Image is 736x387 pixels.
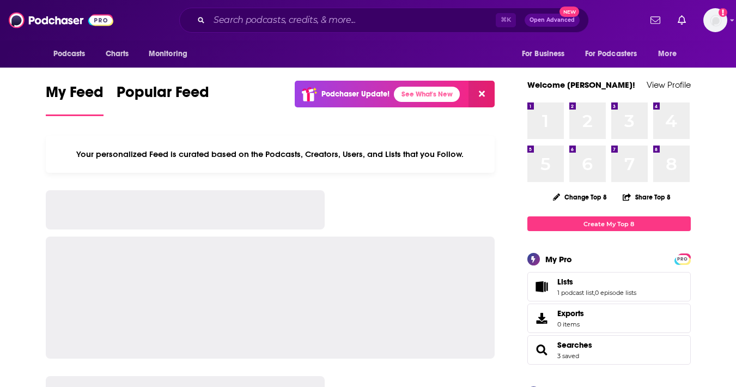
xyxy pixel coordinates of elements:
span: 0 items [557,321,584,328]
button: Change Top 8 [546,190,614,204]
span: Lists [527,272,691,301]
a: 3 saved [557,352,579,360]
button: Show profile menu [703,8,727,32]
span: Monitoring [149,46,187,62]
a: Lists [557,277,636,287]
a: My Feed [46,83,104,116]
button: open menu [650,44,690,64]
span: Popular Feed [117,83,209,108]
div: Search podcasts, credits, & more... [179,8,589,33]
span: New [559,7,579,17]
button: open menu [141,44,202,64]
span: For Podcasters [585,46,637,62]
img: Podchaser - Follow, Share and Rate Podcasts [9,10,113,31]
span: Exports [531,311,553,326]
a: Show notifications dropdown [673,11,690,29]
a: See What's New [394,87,460,102]
svg: Add a profile image [719,8,727,17]
img: User Profile [703,8,727,32]
button: open menu [46,44,100,64]
a: View Profile [647,80,691,90]
button: open menu [578,44,653,64]
a: Welcome [PERSON_NAME]! [527,80,635,90]
a: Searches [557,340,592,350]
button: Open AdvancedNew [525,14,580,27]
span: More [658,46,677,62]
span: My Feed [46,83,104,108]
a: Lists [531,279,553,294]
a: PRO [676,255,689,263]
span: Podcasts [53,46,86,62]
span: Exports [557,309,584,318]
a: Create My Top 8 [527,216,691,231]
span: ⌘ K [496,13,516,27]
a: Show notifications dropdown [646,11,665,29]
span: , [594,289,595,297]
button: Share Top 8 [622,186,671,208]
span: Logged in as hannahlevine [703,8,727,32]
span: Open Advanced [530,17,575,23]
span: Charts [106,46,129,62]
span: PRO [676,255,689,263]
input: Search podcasts, credits, & more... [209,11,496,29]
a: Charts [99,44,136,64]
a: 0 episode lists [595,289,636,297]
p: Podchaser Update! [321,89,390,99]
a: Popular Feed [117,83,209,116]
span: Searches [527,335,691,365]
span: Lists [557,277,573,287]
div: Your personalized Feed is curated based on the Podcasts, Creators, Users, and Lists that you Follow. [46,136,495,173]
a: Exports [527,304,691,333]
a: Searches [531,342,553,358]
a: 1 podcast list [557,289,594,297]
span: For Business [522,46,565,62]
button: open menu [514,44,579,64]
div: My Pro [545,254,572,264]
